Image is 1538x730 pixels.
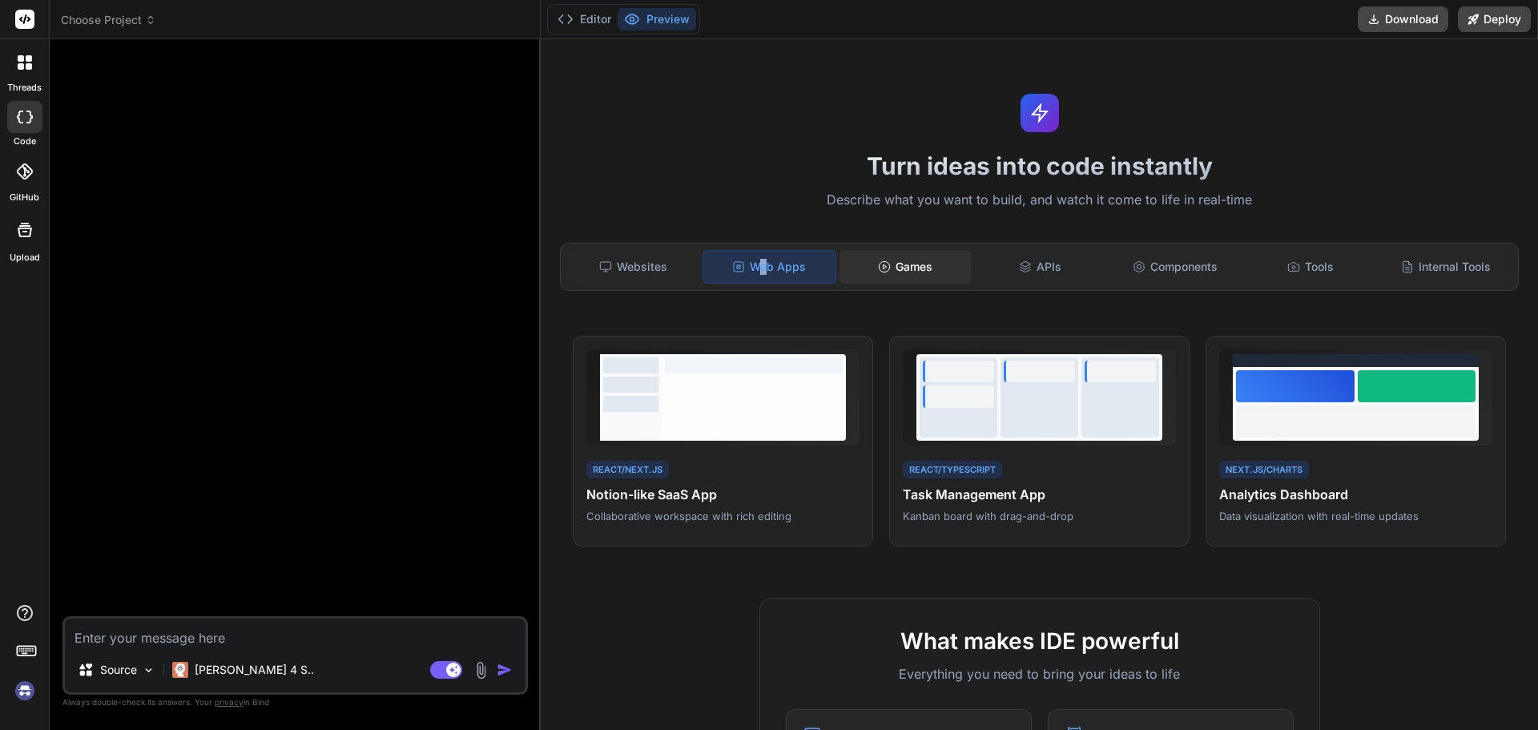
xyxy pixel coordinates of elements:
button: Deploy [1458,6,1531,32]
div: Websites [567,250,699,284]
h2: What makes IDE powerful [786,624,1294,658]
div: Components [1109,250,1242,284]
label: GitHub [10,191,39,204]
h4: Task Management App [903,485,1176,504]
button: Download [1358,6,1448,32]
p: Describe what you want to build, and watch it come to life in real-time [550,190,1528,211]
label: Upload [10,251,40,264]
div: React/TypeScript [903,461,1002,479]
p: [PERSON_NAME] 4 S.. [195,662,314,678]
div: Tools [1245,250,1377,284]
img: signin [11,677,38,704]
div: Web Apps [703,250,836,284]
img: Pick Models [142,663,155,677]
button: Editor [551,8,618,30]
label: code [14,135,36,148]
p: Everything you need to bring your ideas to life [786,664,1294,684]
img: attachment [472,661,490,680]
img: icon [497,662,513,678]
div: Next.js/Charts [1219,461,1309,479]
img: Claude 4 Sonnet [172,662,188,678]
label: threads [7,81,42,95]
span: Choose Project [61,12,156,28]
p: Kanban board with drag-and-drop [903,509,1176,523]
h4: Analytics Dashboard [1219,485,1492,504]
div: Internal Tools [1379,250,1512,284]
div: React/Next.js [586,461,669,479]
div: Games [839,250,972,284]
h1: Turn ideas into code instantly [550,151,1528,180]
p: Data visualization with real-time updates [1219,509,1492,523]
p: Collaborative workspace with rich editing [586,509,860,523]
span: privacy [215,697,244,707]
div: APIs [974,250,1106,284]
p: Source [100,662,137,678]
p: Always double-check its answers. Your in Bind [62,695,528,710]
h4: Notion-like SaaS App [586,485,860,504]
button: Preview [618,8,696,30]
